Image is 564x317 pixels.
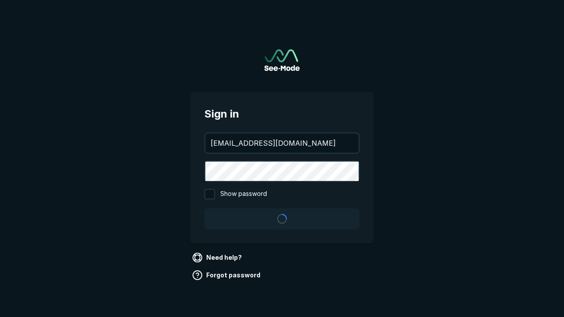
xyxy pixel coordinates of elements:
img: See-Mode Logo [264,49,300,71]
a: Forgot password [190,268,264,282]
a: Go to sign in [264,49,300,71]
a: Need help? [190,251,245,265]
span: Sign in [204,106,360,122]
span: Show password [220,189,267,199]
input: your@email.com [205,133,359,153]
